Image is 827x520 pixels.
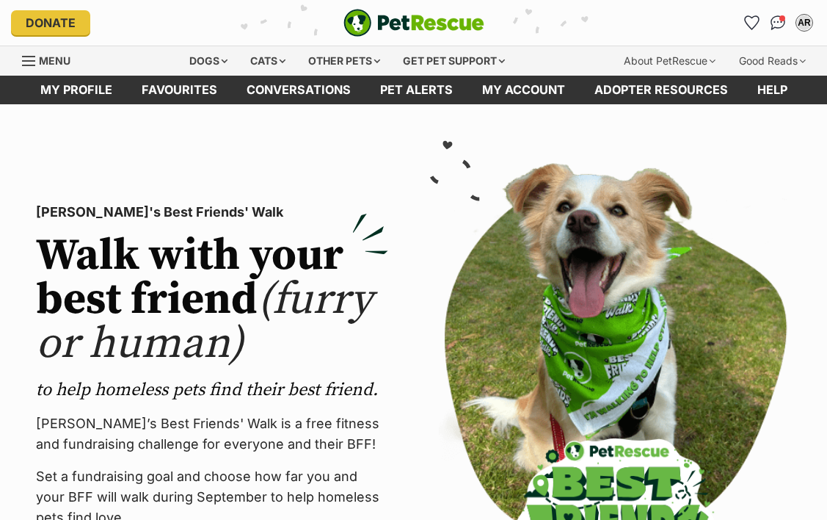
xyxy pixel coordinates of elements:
[793,11,816,35] button: My account
[343,9,484,37] img: logo-e224e6f780fb5917bec1dbf3a21bbac754714ae5b6737aabdf751b685950b380.svg
[365,76,467,104] a: Pet alerts
[743,76,802,104] a: Help
[26,76,127,104] a: My profile
[393,46,515,76] div: Get pet support
[729,46,816,76] div: Good Reads
[298,46,390,76] div: Other pets
[740,11,816,35] ul: Account quick links
[22,46,81,73] a: Menu
[36,414,388,455] p: [PERSON_NAME]’s Best Friends' Walk is a free fitness and fundraising challenge for everyone and t...
[36,202,388,223] p: [PERSON_NAME]'s Best Friends' Walk
[36,272,373,372] span: (furry or human)
[797,15,812,30] div: AR
[232,76,365,104] a: conversations
[179,46,238,76] div: Dogs
[240,46,296,76] div: Cats
[770,15,786,30] img: chat-41dd97257d64d25036548639549fe6c8038ab92f7586957e7f3b1b290dea8141.svg
[36,234,388,366] h2: Walk with your best friend
[39,54,70,67] span: Menu
[766,11,790,35] a: Conversations
[580,76,743,104] a: Adopter resources
[467,76,580,104] a: My account
[36,378,388,402] p: to help homeless pets find their best friend.
[740,11,763,35] a: Favourites
[613,46,726,76] div: About PetRescue
[127,76,232,104] a: Favourites
[343,9,484,37] a: PetRescue
[11,10,90,35] a: Donate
